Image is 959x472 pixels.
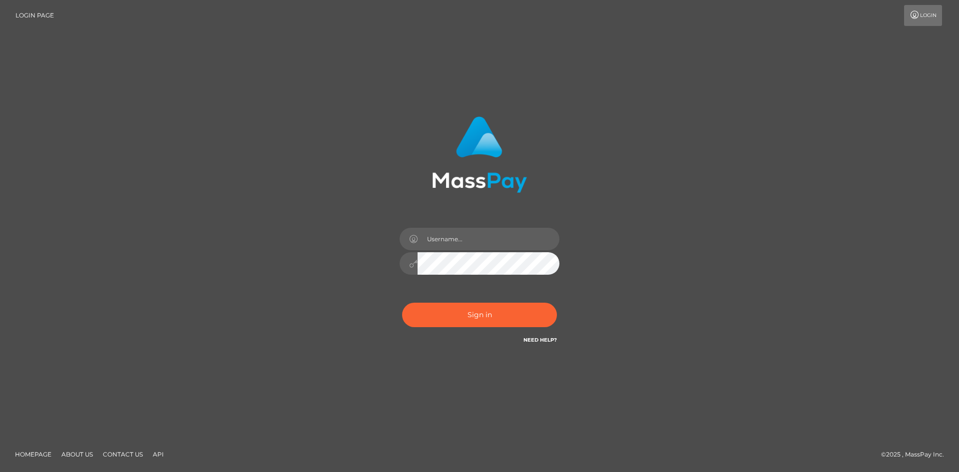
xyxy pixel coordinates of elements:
a: API [149,447,168,462]
div: © 2025 , MassPay Inc. [881,449,952,460]
button: Sign in [402,303,557,327]
img: MassPay Login [432,116,527,193]
a: Contact Us [99,447,147,462]
a: Need Help? [523,337,557,343]
a: About Us [57,447,97,462]
a: Homepage [11,447,55,462]
input: Username... [418,228,559,250]
a: Login Page [15,5,54,26]
a: Login [904,5,942,26]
